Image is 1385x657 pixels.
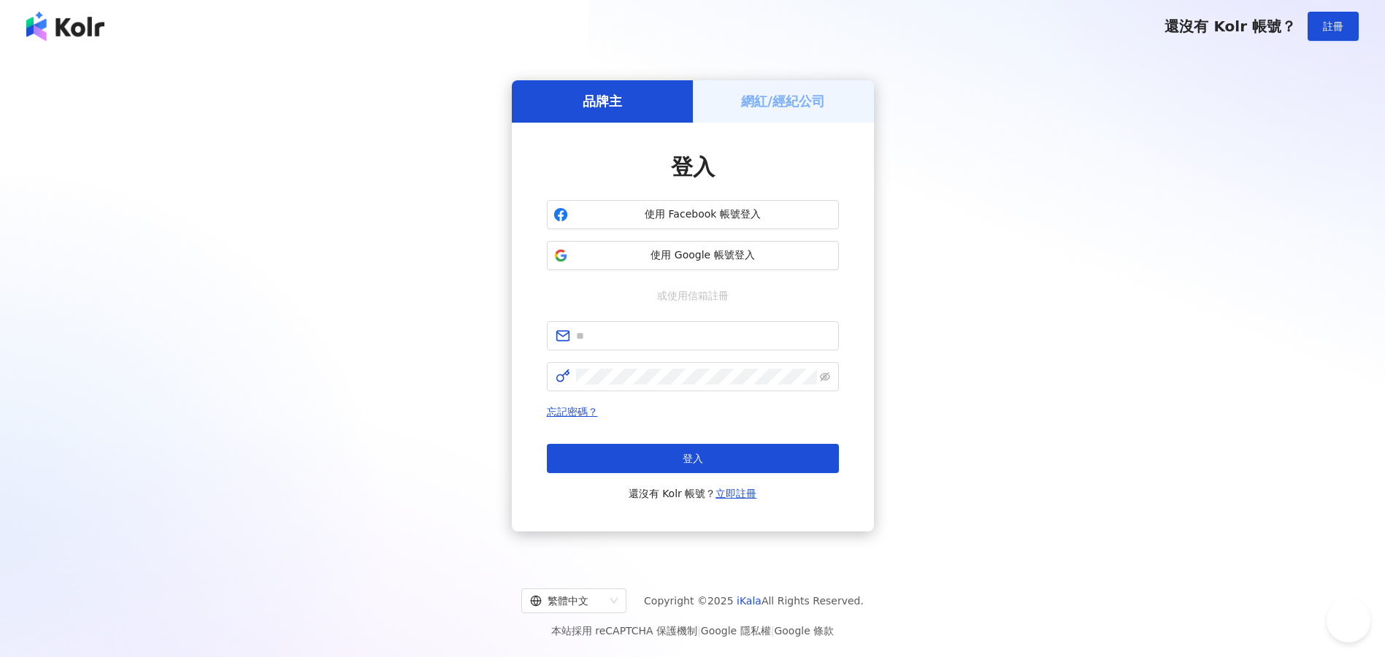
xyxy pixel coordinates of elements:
[737,595,761,607] a: iKala
[1327,599,1370,642] iframe: Help Scout Beacon - Open
[530,589,605,612] div: 繁體中文
[547,241,839,270] button: 使用 Google 帳號登入
[574,248,832,263] span: 使用 Google 帳號登入
[647,288,739,304] span: 或使用信箱註冊
[583,92,622,110] h5: 品牌主
[1323,20,1343,32] span: 註冊
[715,488,756,499] a: 立即註冊
[574,207,832,222] span: 使用 Facebook 帳號登入
[1308,12,1359,41] button: 註冊
[683,453,703,464] span: 登入
[820,372,830,382] span: eye-invisible
[701,625,771,637] a: Google 隱私權
[547,444,839,473] button: 登入
[741,92,825,110] h5: 網紅/經紀公司
[771,625,775,637] span: |
[697,625,701,637] span: |
[1165,18,1296,35] span: 還沒有 Kolr 帳號？
[551,622,834,639] span: 本站採用 reCAPTCHA 保護機制
[26,12,104,41] img: logo
[774,625,834,637] a: Google 條款
[547,200,839,229] button: 使用 Facebook 帳號登入
[629,485,757,502] span: 還沒有 Kolr 帳號？
[671,154,715,180] span: 登入
[644,592,864,610] span: Copyright © 2025 All Rights Reserved.
[547,406,598,418] a: 忘記密碼？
